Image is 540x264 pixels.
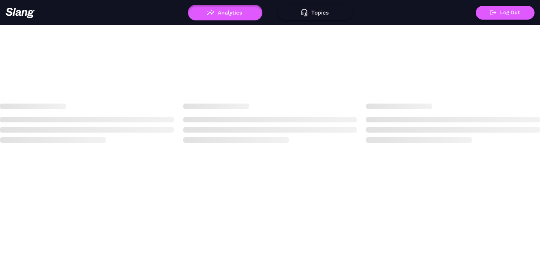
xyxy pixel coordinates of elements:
[476,6,535,20] button: Log Out
[5,7,35,18] img: 623511267c55cb56e2f2a487_logo2.png
[188,9,262,15] a: Analytics
[278,5,352,20] button: Topics
[188,5,262,20] button: Analytics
